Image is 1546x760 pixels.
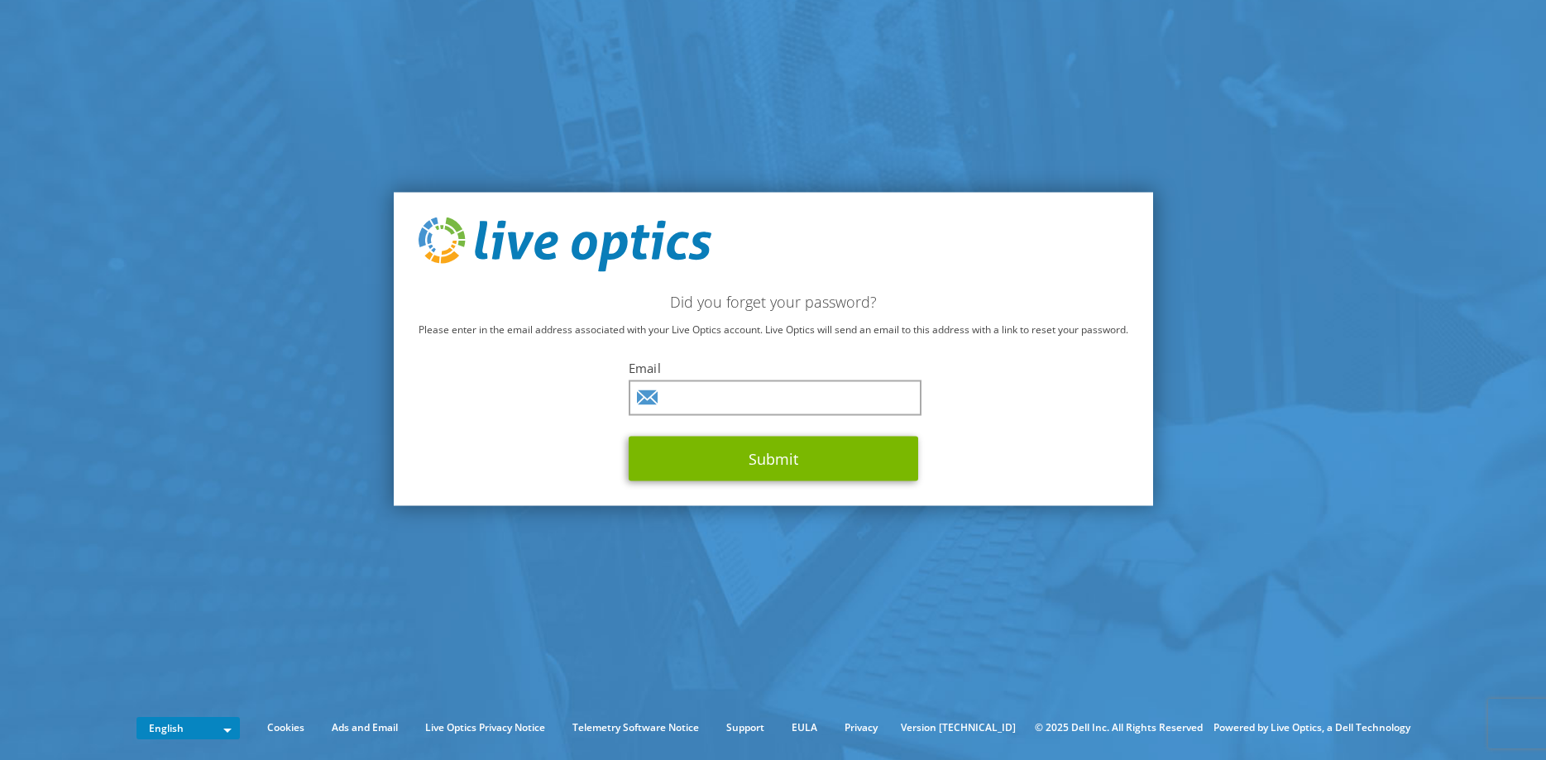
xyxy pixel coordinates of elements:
a: Privacy [832,719,890,737]
p: Please enter in the email address associated with your Live Optics account. Live Optics will send... [419,320,1128,338]
a: Live Optics Privacy Notice [413,719,558,737]
img: live_optics_svg.svg [419,217,711,272]
a: Support [714,719,777,737]
a: Cookies [255,719,317,737]
button: Submit [629,436,918,480]
li: Version [TECHNICAL_ID] [893,719,1024,737]
a: EULA [779,719,830,737]
label: Email [629,359,918,375]
li: Powered by Live Optics, a Dell Technology [1213,719,1410,737]
a: Telemetry Software Notice [560,719,711,737]
h2: Did you forget your password? [419,292,1128,310]
a: Ads and Email [319,719,410,737]
li: © 2025 Dell Inc. All Rights Reserved [1027,719,1211,737]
